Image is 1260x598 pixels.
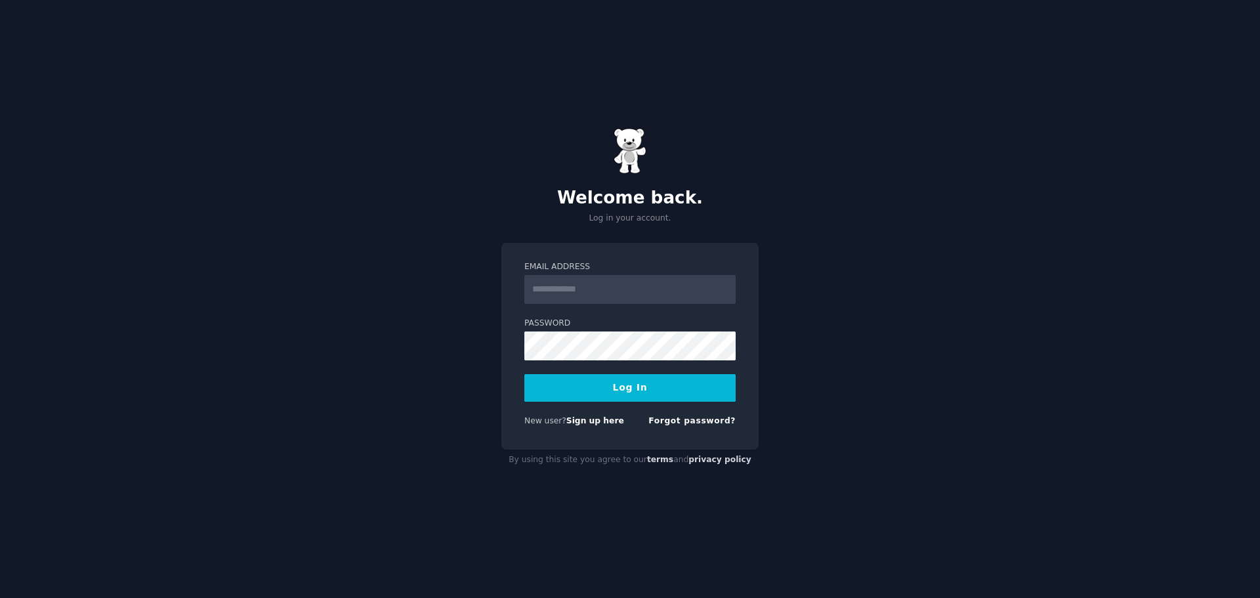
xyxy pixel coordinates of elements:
button: Log In [524,374,736,402]
label: Password [524,318,736,330]
label: Email Address [524,261,736,273]
div: By using this site you agree to our and [501,450,759,471]
h2: Welcome back. [501,188,759,209]
img: Gummy Bear [614,128,646,174]
a: Forgot password? [648,416,736,425]
a: terms [647,455,673,464]
p: Log in your account. [501,213,759,224]
a: Sign up here [566,416,624,425]
span: New user? [524,416,566,425]
a: privacy policy [688,455,751,464]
